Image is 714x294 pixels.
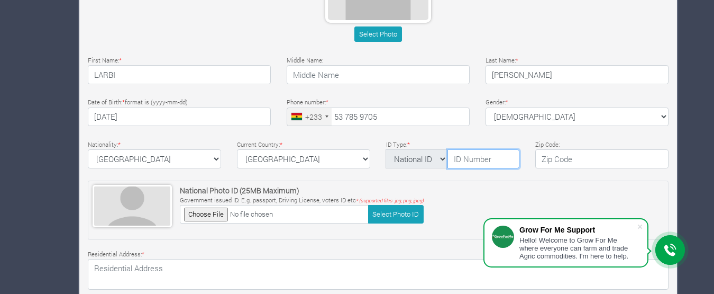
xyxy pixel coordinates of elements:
div: Hello! Welcome to Grow For Me where everyone can farm and trade Agric commodities. I'm here to help. [519,236,637,260]
label: Gender: [486,98,508,107]
i: * (supported files .jpg, png, jpeg) [356,198,424,203]
p: Government issued ID. E.g. passport, Driving License, voters ID etc [180,196,424,205]
input: Type Date of Birth (YYYY-MM-DD) [88,108,271,127]
label: Date of Birth: format is (yyyy-mm-dd) [88,98,188,107]
input: Last Name [486,65,669,84]
button: Select Photo ID [368,205,424,224]
label: Last Name: [486,56,518,65]
label: Residential Address: [88,250,144,259]
div: +233 [305,111,322,122]
label: Zip Code: [535,140,560,149]
label: Phone number: [287,98,328,107]
div: Ghana (Gaana): +233 [287,108,332,126]
label: Current Country: [237,140,282,149]
strong: National Photo ID (25MB Maximum) [180,185,299,195]
input: Zip Code [535,149,669,168]
label: First Name: [88,56,122,65]
label: ID Type: [386,140,410,149]
input: ID Number [447,149,519,168]
label: Middle Name: [287,56,323,65]
input: Middle Name [287,65,470,84]
input: Phone Number [287,108,470,127]
label: Nationality: [88,140,121,149]
input: First Name [88,65,271,84]
button: Select Photo [354,26,401,42]
div: Grow For Me Support [519,226,637,234]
